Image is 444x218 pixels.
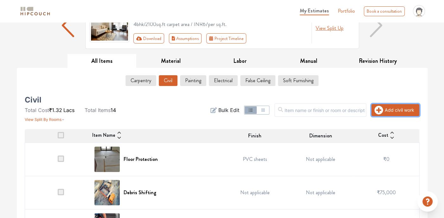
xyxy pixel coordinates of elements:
[62,14,74,37] img: arrow left
[210,106,239,114] button: Bulk Edit
[124,156,158,162] h6: Floor Protection
[49,107,62,113] span: ₹1.32
[85,107,111,113] span: Total Items
[19,6,51,17] img: logo-horizontal.svg
[338,7,355,15] a: Portfolio
[133,33,251,43] div: First group
[206,33,246,43] button: Project Timeline
[343,54,412,68] button: Revision History
[89,7,130,42] img: gallery
[222,176,288,209] td: Not applicable
[92,131,115,140] span: Item Name
[85,106,116,114] li: 14
[370,14,383,37] img: arrow right
[19,4,51,18] span: logo-horizontal.svg
[94,147,120,172] img: Floor Protection
[25,114,65,123] button: View Split By Rooms
[180,75,206,86] button: Painting
[218,106,239,114] span: Bulk Edit
[169,33,202,43] button: Assumptions
[274,103,366,117] input: Item name or finish or room or description
[288,176,354,209] td: Not applicable
[125,75,156,86] button: Carpentry
[133,33,164,43] button: Download
[316,24,344,32] button: View Split Up
[159,75,177,86] button: Civil
[222,142,288,176] td: PVC sheets
[288,142,354,176] td: Not applicable
[209,75,238,86] button: Electrical
[278,75,319,86] button: Soft Furnishing
[25,117,61,122] span: View Split By Rooms
[133,21,308,28] div: 4bhk / 2100 sq.ft carpet area / INR 67 per sq.ft.
[63,107,74,113] span: Lacs
[309,132,332,140] span: Dimension
[68,54,137,68] button: All Items
[378,131,388,140] span: Cost
[377,189,396,196] span: ₹75,000
[25,107,49,113] span: Total Cost
[274,54,343,68] button: Manual
[364,6,405,16] div: Book a consultation
[383,155,389,163] span: ₹0
[25,97,42,102] h5: Civil
[136,54,205,68] button: Material
[248,132,261,140] span: Finish
[124,189,156,195] h6: Debris Shifting
[240,75,275,86] button: False Ceiling
[133,33,308,43] div: Toolbar with button groups
[300,7,329,14] span: My Estimates
[371,104,419,116] button: Add civil work
[205,54,274,68] button: Labor
[94,180,120,205] img: Debris Shifting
